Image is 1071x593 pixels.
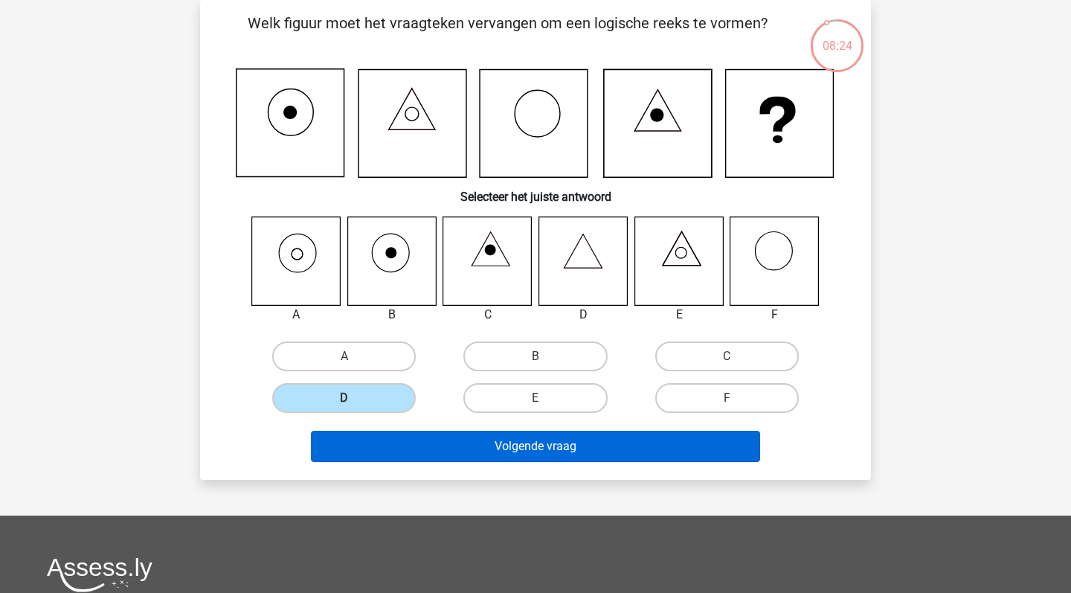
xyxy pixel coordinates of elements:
[527,306,640,324] div: D
[336,306,448,324] div: B
[431,306,544,324] div: C
[463,383,607,413] label: E
[463,342,607,371] label: B
[623,306,736,324] div: E
[809,18,865,55] div: 08:24
[240,306,353,324] div: A
[718,306,831,324] div: F
[655,383,799,413] label: F
[655,342,799,371] label: C
[272,342,416,371] label: A
[47,557,152,592] img: Assessly logo
[224,178,847,204] h6: Selecteer het juiste antwoord
[311,431,761,462] button: Volgende vraag
[224,12,791,57] p: Welk figuur moet het vraagteken vervangen om een logische reeks te vormen?
[272,383,416,413] label: D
